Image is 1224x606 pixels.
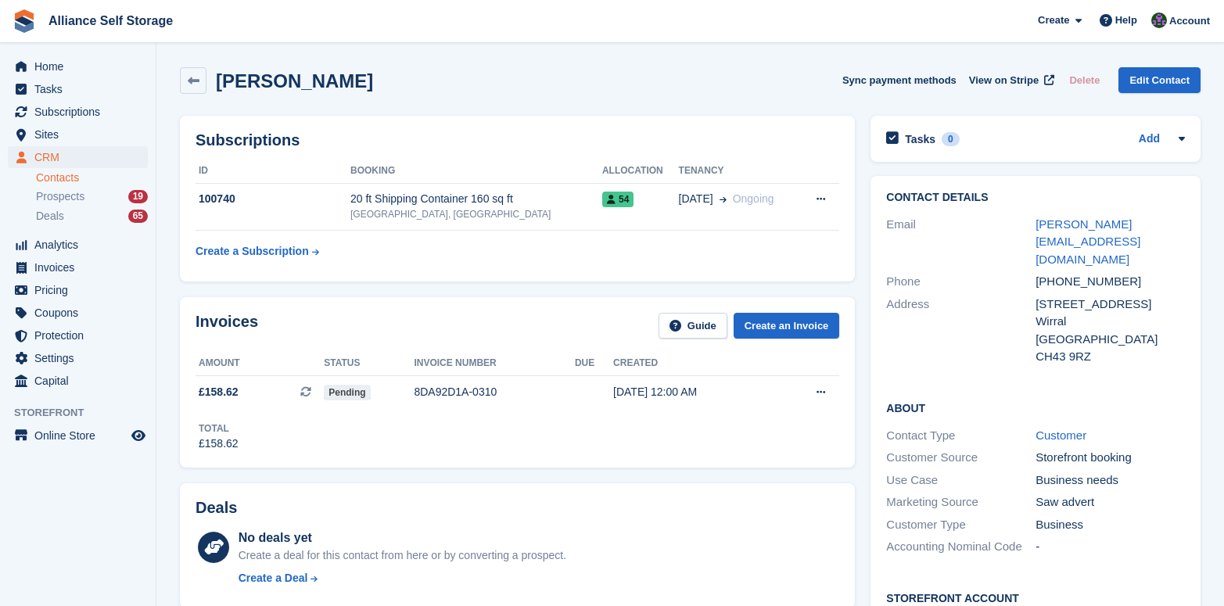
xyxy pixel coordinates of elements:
[734,313,840,339] a: Create an Invoice
[34,302,128,324] span: Coupons
[199,436,239,452] div: £158.62
[8,347,148,369] a: menu
[13,9,36,33] img: stora-icon-8386f47178a22dfd0bd8f6a31ec36ba5ce8667c1dd55bd0f319d3a0aa187defe.svg
[886,590,1185,605] h2: Storefront Account
[36,189,84,204] span: Prospects
[886,538,1036,556] div: Accounting Nominal Code
[679,191,713,207] span: [DATE]
[34,124,128,145] span: Sites
[8,325,148,346] a: menu
[128,190,148,203] div: 19
[1036,273,1185,291] div: [PHONE_NUMBER]
[350,159,602,184] th: Booking
[196,499,237,517] h2: Deals
[36,188,148,205] a: Prospects 19
[1036,538,1185,556] div: -
[886,427,1036,445] div: Contact Type
[1115,13,1137,28] span: Help
[886,472,1036,489] div: Use Case
[602,192,634,207] span: 54
[1036,449,1185,467] div: Storefront booking
[969,73,1039,88] span: View on Stripe
[34,279,128,301] span: Pricing
[8,302,148,324] a: menu
[8,370,148,392] a: menu
[886,273,1036,291] div: Phone
[886,216,1036,269] div: Email
[1036,331,1185,349] div: [GEOGRAPHIC_DATA]
[34,325,128,346] span: Protection
[34,234,128,256] span: Analytics
[963,67,1057,93] a: View on Stripe
[414,351,574,376] th: Invoice number
[613,384,776,400] div: [DATE] 12:00 AM
[36,170,148,185] a: Contacts
[14,405,156,421] span: Storefront
[1036,217,1140,266] a: [PERSON_NAME][EMAIL_ADDRESS][DOMAIN_NAME]
[613,351,776,376] th: Created
[1118,67,1201,93] a: Edit Contact
[34,146,128,168] span: CRM
[575,351,613,376] th: Due
[679,159,799,184] th: Tenancy
[239,570,566,586] a: Create a Deal
[42,8,179,34] a: Alliance Self Storage
[1036,348,1185,366] div: CH43 9RZ
[842,67,957,93] button: Sync payment methods
[34,256,128,278] span: Invoices
[1036,472,1185,489] div: Business needs
[8,56,148,77] a: menu
[886,296,1036,366] div: Address
[1063,67,1106,93] button: Delete
[196,313,258,339] h2: Invoices
[886,400,1185,415] h2: About
[196,237,319,266] a: Create a Subscription
[886,493,1036,511] div: Marketing Source
[1036,429,1086,442] a: Customer
[733,192,774,205] span: Ongoing
[36,209,64,224] span: Deals
[659,313,727,339] a: Guide
[602,159,679,184] th: Allocation
[1169,13,1210,29] span: Account
[36,208,148,224] a: Deals 65
[199,384,239,400] span: £158.62
[196,131,839,149] h2: Subscriptions
[34,101,128,123] span: Subscriptions
[34,370,128,392] span: Capital
[8,146,148,168] a: menu
[350,207,602,221] div: [GEOGRAPHIC_DATA], [GEOGRAPHIC_DATA]
[199,421,239,436] div: Total
[239,570,308,586] div: Create a Deal
[34,56,128,77] span: Home
[8,425,148,446] a: menu
[216,70,373,91] h2: [PERSON_NAME]
[886,516,1036,534] div: Customer Type
[8,256,148,278] a: menu
[8,101,148,123] a: menu
[8,234,148,256] a: menu
[942,132,960,146] div: 0
[8,124,148,145] a: menu
[1151,13,1167,28] img: Romilly Norton
[1036,313,1185,331] div: Wirral
[34,78,128,100] span: Tasks
[196,351,324,376] th: Amount
[414,384,574,400] div: 8DA92D1A-0310
[34,425,128,446] span: Online Store
[350,191,602,207] div: 20 ft Shipping Container 160 sq ft
[886,192,1185,204] h2: Contact Details
[1036,516,1185,534] div: Business
[196,191,350,207] div: 100740
[905,132,935,146] h2: Tasks
[239,547,566,564] div: Create a deal for this contact from here or by converting a prospect.
[1038,13,1069,28] span: Create
[196,159,350,184] th: ID
[324,351,414,376] th: Status
[324,385,370,400] span: Pending
[8,279,148,301] a: menu
[886,449,1036,467] div: Customer Source
[1036,493,1185,511] div: Saw advert
[239,529,566,547] div: No deals yet
[8,78,148,100] a: menu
